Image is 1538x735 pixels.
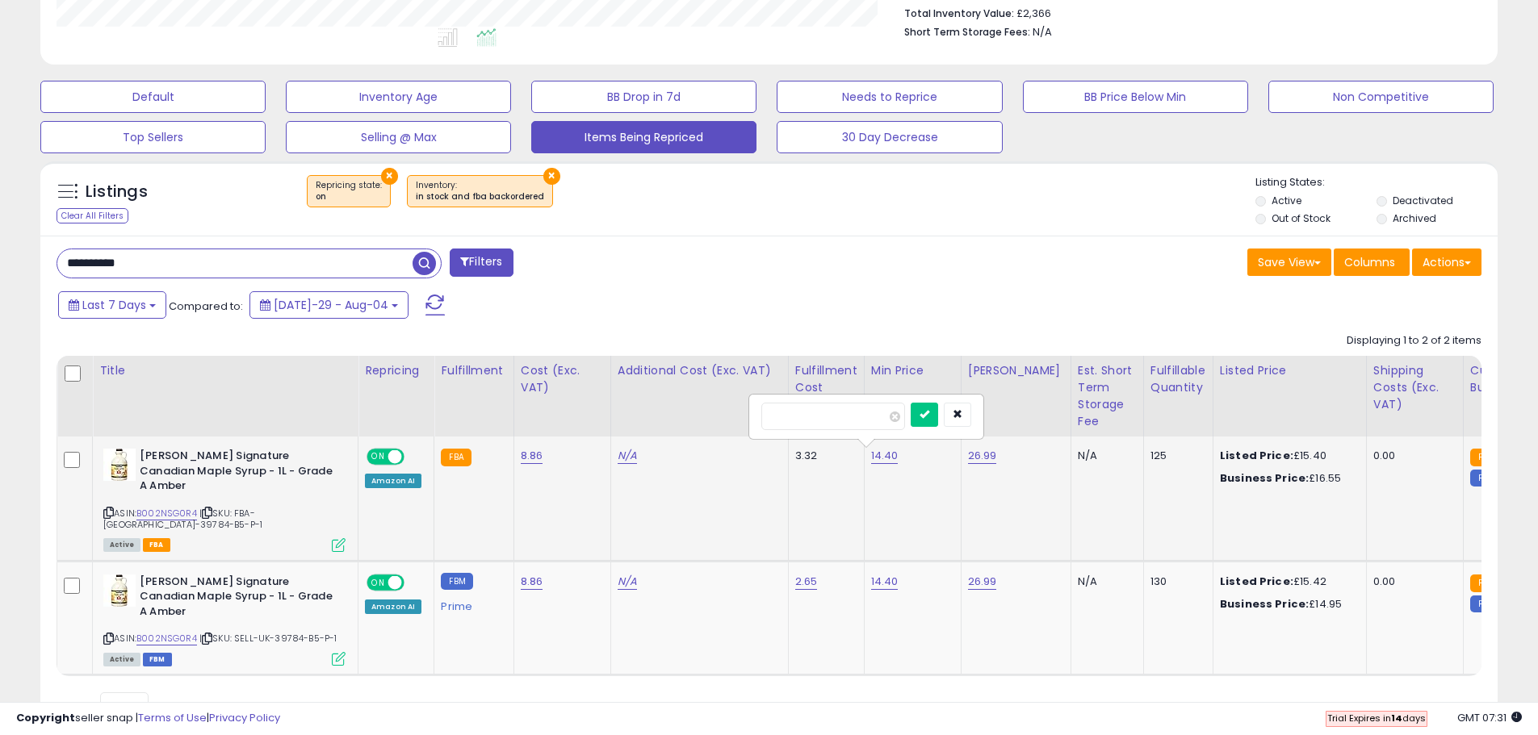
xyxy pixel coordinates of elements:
[1078,449,1131,463] div: N/A
[441,362,506,379] div: Fulfillment
[1150,449,1201,463] div: 125
[1220,574,1293,589] b: Listed Price:
[1220,362,1360,379] div: Listed Price
[968,362,1064,379] div: [PERSON_NAME]
[16,711,280,726] div: seller snap | |
[316,191,382,203] div: on
[618,574,637,590] a: N/A
[1220,448,1293,463] b: Listed Price:
[871,574,899,590] a: 14.40
[1150,574,1201,589] div: 130
[1470,595,1502,612] small: FBM
[795,362,857,396] div: Fulfillment Cost
[1220,471,1354,486] div: £16.55
[69,698,185,713] span: Show: entries
[16,710,75,725] strong: Copyright
[381,168,398,185] button: ×
[968,574,997,590] a: 26.99
[1078,362,1137,430] div: Est. Short Term Storage Fee
[136,507,197,520] a: B002NSG0R4
[402,450,428,464] span: OFF
[103,507,262,531] span: | SKU: FBA-[GEOGRAPHIC_DATA]-39784-B5-P-1
[140,574,336,624] b: [PERSON_NAME] Signature Canadian Maple Syrup - 1L - Grade A Amber
[1255,175,1498,190] p: Listing States:
[441,594,501,613] div: Prime
[143,653,172,666] span: FBM
[904,6,1014,20] b: Total Inventory Value:
[40,81,266,113] button: Default
[1220,470,1309,486] b: Business Price:
[618,448,637,464] a: N/A
[904,2,1469,22] li: £2,366
[1220,449,1354,463] div: £15.40
[1272,211,1331,225] label: Out of Stock
[1247,248,1331,276] button: Save View
[1470,574,1500,592] small: FBA
[286,81,511,113] button: Inventory Age
[1268,81,1494,113] button: Non Competitive
[441,573,472,590] small: FBM
[99,362,351,379] div: Title
[103,574,346,664] div: ASIN:
[1470,470,1502,487] small: FBM
[249,291,409,319] button: [DATE]-29 - Aug-04
[441,449,471,466] small: FBA
[103,449,136,481] img: 41iD8OHgddL._SL40_.jpg
[871,448,899,464] a: 14.40
[904,25,1030,39] b: Short Term Storage Fees:
[1327,712,1426,725] span: Trial Expires in days
[143,538,170,552] span: FBA
[368,575,388,589] span: ON
[365,362,427,379] div: Repricing
[795,449,852,463] div: 3.32
[795,574,818,590] a: 2.65
[86,181,148,203] h5: Listings
[416,179,544,203] span: Inventory :
[618,362,782,379] div: Additional Cost (Exc. VAT)
[169,299,243,314] span: Compared to:
[543,168,560,185] button: ×
[1078,574,1131,589] div: N/A
[402,575,428,589] span: OFF
[416,191,544,203] div: in stock and fba backordered
[777,121,1002,153] button: 30 Day Decrease
[82,297,146,313] span: Last 7 Days
[531,81,756,113] button: BB Drop in 7d
[1393,211,1436,225] label: Archived
[1150,362,1206,396] div: Fulfillable Quantity
[521,362,604,396] div: Cost (Exc. VAT)
[1220,597,1354,612] div: £14.95
[103,653,140,666] span: All listings currently available for purchase on Amazon
[136,632,197,645] a: B002NSG0R4
[58,291,166,319] button: Last 7 Days
[1344,254,1395,270] span: Columns
[365,599,421,614] div: Amazon AI
[1457,710,1522,725] span: 2025-08-12 07:31 GMT
[103,538,140,552] span: All listings currently available for purchase on Amazon
[140,449,336,498] b: [PERSON_NAME] Signature Canadian Maple Syrup - 1L - Grade A Amber
[871,362,954,379] div: Min Price
[521,448,543,464] a: 8.86
[365,474,421,488] div: Amazon AI
[103,449,346,550] div: ASIN:
[1023,81,1248,113] button: BB Price Below Min
[209,710,280,725] a: Privacy Policy
[1391,712,1402,725] b: 14
[1470,449,1500,466] small: FBA
[1373,574,1451,589] div: 0.00
[1393,194,1453,207] label: Deactivated
[103,574,136,607] img: 41iD8OHgddL._SL40_.jpg
[286,121,511,153] button: Selling @ Max
[1033,24,1052,40] span: N/A
[1334,248,1410,276] button: Columns
[777,81,1002,113] button: Needs to Reprice
[1373,362,1456,413] div: Shipping Costs (Exc. VAT)
[368,450,388,464] span: ON
[1373,449,1451,463] div: 0.00
[40,121,266,153] button: Top Sellers
[1220,574,1354,589] div: £15.42
[1220,596,1309,612] b: Business Price:
[138,710,207,725] a: Terms of Use
[521,574,543,590] a: 8.86
[1412,248,1481,276] button: Actions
